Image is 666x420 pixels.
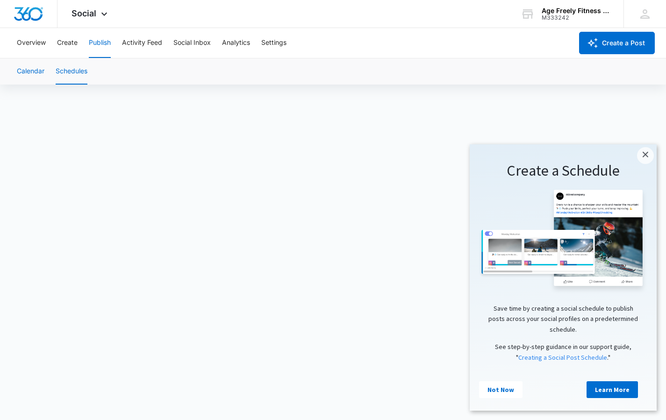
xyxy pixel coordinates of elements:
button: Create [57,28,78,58]
button: Publish [89,28,111,58]
button: Create a Post [579,32,655,54]
div: account name [542,7,610,14]
p: Save time by creating a social schedule to publish posts across your social profiles on a predete... [9,159,178,190]
button: Analytics [222,28,250,58]
a: Close modal [167,3,184,20]
div: account id [542,14,610,21]
button: Social Inbox [173,28,211,58]
p: See step-by-step guidance in our support guide, " ." [9,197,178,218]
a: Learn More [117,237,168,254]
button: Settings [261,28,286,58]
button: Overview [17,28,46,58]
span: Social [72,8,96,18]
button: Calendar [17,58,44,85]
h1: Create a Schedule [9,17,178,36]
button: Activity Feed [122,28,162,58]
a: Not Now [9,237,53,254]
a: Creating a Social Post Schedule [49,209,137,217]
button: Schedules [56,58,87,85]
